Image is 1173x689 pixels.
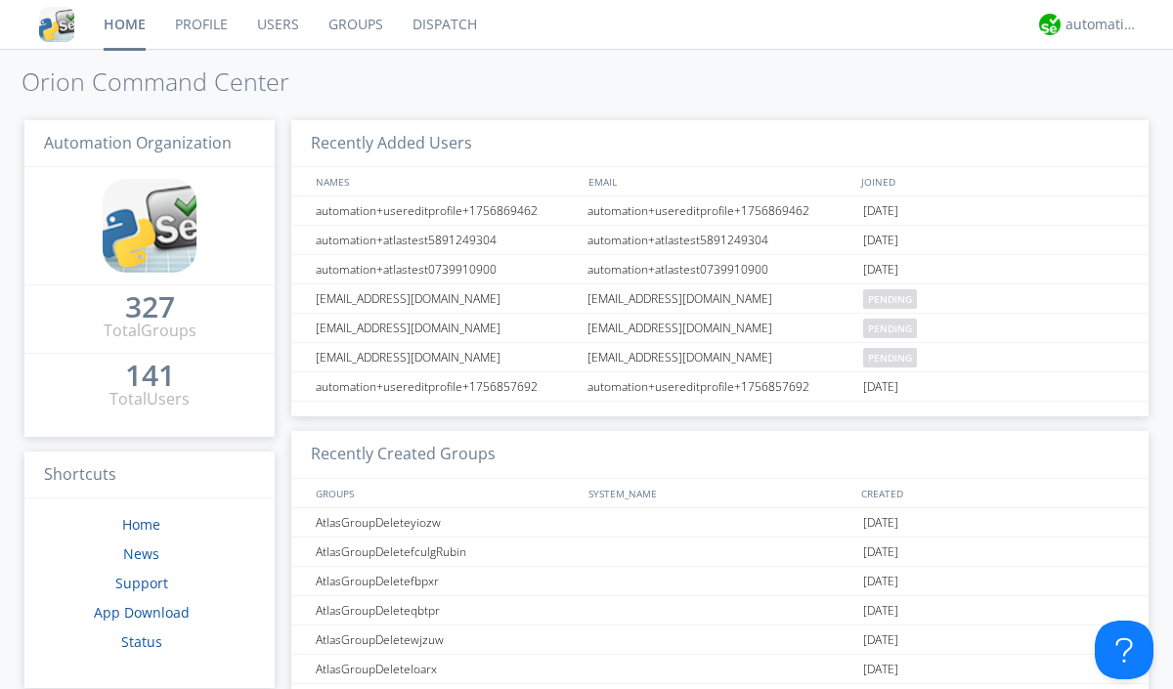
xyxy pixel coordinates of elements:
[863,348,917,367] span: pending
[311,226,582,254] div: automation+atlastest5891249304
[583,196,858,225] div: automation+usereditprofile+1756869462
[291,314,1149,343] a: [EMAIL_ADDRESS][DOMAIN_NAME][EMAIL_ADDRESS][DOMAIN_NAME]pending
[863,255,898,284] span: [DATE]
[291,538,1149,567] a: AtlasGroupDeletefculgRubin[DATE]
[291,343,1149,372] a: [EMAIL_ADDRESS][DOMAIN_NAME][EMAIL_ADDRESS][DOMAIN_NAME]pending
[311,655,582,683] div: AtlasGroupDeleteloarx
[109,388,190,410] div: Total Users
[583,255,858,283] div: automation+atlastest0739910900
[583,314,858,342] div: [EMAIL_ADDRESS][DOMAIN_NAME]
[311,167,579,195] div: NAMES
[863,508,898,538] span: [DATE]
[122,515,160,534] a: Home
[291,655,1149,684] a: AtlasGroupDeleteloarx[DATE]
[311,343,582,371] div: [EMAIL_ADDRESS][DOMAIN_NAME]
[291,431,1149,479] h3: Recently Created Groups
[856,167,1130,195] div: JOINED
[39,7,74,42] img: cddb5a64eb264b2086981ab96f4c1ba7
[291,625,1149,655] a: AtlasGroupDeletewjzuw[DATE]
[584,479,856,507] div: SYSTEM_NAME
[1039,14,1061,35] img: d2d01cd9b4174d08988066c6d424eccd
[311,255,582,283] div: automation+atlastest0739910900
[104,320,196,342] div: Total Groups
[583,284,858,313] div: [EMAIL_ADDRESS][DOMAIN_NAME]
[863,655,898,684] span: [DATE]
[94,603,190,622] a: App Download
[291,196,1149,226] a: automation+usereditprofile+1756869462automation+usereditprofile+1756869462[DATE]
[103,179,196,273] img: cddb5a64eb264b2086981ab96f4c1ba7
[583,343,858,371] div: [EMAIL_ADDRESS][DOMAIN_NAME]
[856,479,1130,507] div: CREATED
[311,596,582,624] div: AtlasGroupDeleteqbtpr
[311,567,582,595] div: AtlasGroupDeletefbpxr
[863,372,898,402] span: [DATE]
[311,538,582,566] div: AtlasGroupDeletefculgRubin
[863,567,898,596] span: [DATE]
[863,319,917,338] span: pending
[125,297,175,317] div: 327
[1065,15,1139,34] div: automation+atlas
[311,284,582,313] div: [EMAIL_ADDRESS][DOMAIN_NAME]
[584,167,856,195] div: EMAIL
[1095,621,1153,679] iframe: Toggle Customer Support
[583,372,858,401] div: automation+usereditprofile+1756857692
[123,544,159,563] a: News
[291,120,1149,168] h3: Recently Added Users
[863,596,898,625] span: [DATE]
[311,508,582,537] div: AtlasGroupDeleteyiozw
[24,452,275,499] h3: Shortcuts
[291,226,1149,255] a: automation+atlastest5891249304automation+atlastest5891249304[DATE]
[863,538,898,567] span: [DATE]
[863,196,898,226] span: [DATE]
[291,508,1149,538] a: AtlasGroupDeleteyiozw[DATE]
[291,284,1149,314] a: [EMAIL_ADDRESS][DOMAIN_NAME][EMAIL_ADDRESS][DOMAIN_NAME]pending
[311,314,582,342] div: [EMAIL_ADDRESS][DOMAIN_NAME]
[115,574,168,592] a: Support
[311,196,582,225] div: automation+usereditprofile+1756869462
[125,297,175,320] a: 327
[863,226,898,255] span: [DATE]
[291,567,1149,596] a: AtlasGroupDeletefbpxr[DATE]
[311,372,582,401] div: automation+usereditprofile+1756857692
[291,596,1149,625] a: AtlasGroupDeleteqbtpr[DATE]
[291,255,1149,284] a: automation+atlastest0739910900automation+atlastest0739910900[DATE]
[291,372,1149,402] a: automation+usereditprofile+1756857692automation+usereditprofile+1756857692[DATE]
[44,132,232,153] span: Automation Organization
[863,289,917,309] span: pending
[311,625,582,654] div: AtlasGroupDeletewjzuw
[311,479,579,507] div: GROUPS
[125,366,175,385] div: 141
[863,625,898,655] span: [DATE]
[583,226,858,254] div: automation+atlastest5891249304
[125,366,175,388] a: 141
[121,632,162,651] a: Status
